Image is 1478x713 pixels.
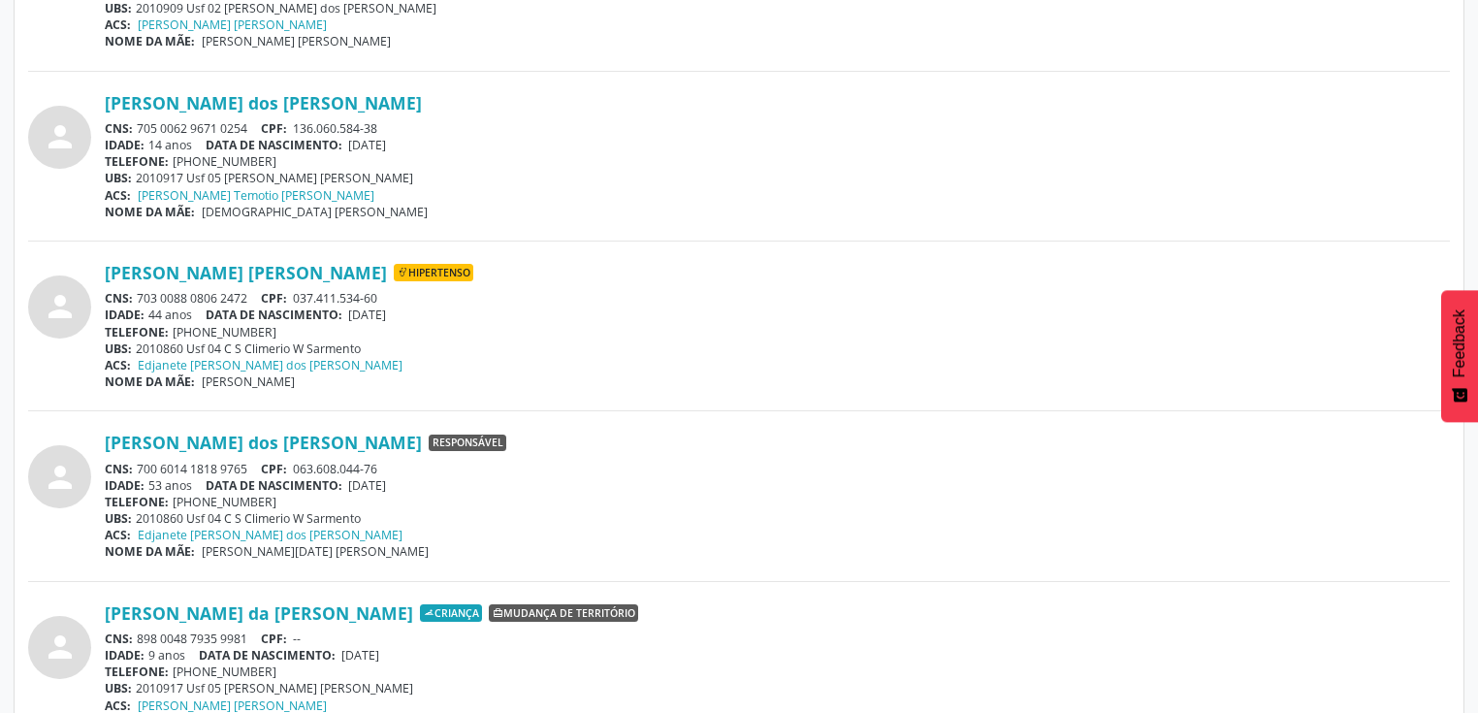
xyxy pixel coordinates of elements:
[105,290,1450,307] div: 703 0088 0806 2472
[261,120,287,137] span: CPF:
[105,120,1450,137] div: 705 0062 9671 0254
[348,137,386,153] span: [DATE]
[105,262,387,283] a: [PERSON_NAME] [PERSON_NAME]
[43,289,78,324] i: person
[105,187,131,204] span: ACS:
[105,373,195,390] span: NOME DA MÃE:
[202,543,429,560] span: [PERSON_NAME][DATE] [PERSON_NAME]
[105,494,169,510] span: TELEFONE:
[105,170,1450,186] div: 2010917 Usf 05 [PERSON_NAME] [PERSON_NAME]
[105,324,1450,340] div: [PHONE_NUMBER]
[105,602,413,624] a: [PERSON_NAME] da [PERSON_NAME]
[394,264,473,281] span: Hipertenso
[293,461,377,477] span: 063.608.044-76
[202,204,428,220] span: [DEMOGRAPHIC_DATA] [PERSON_NAME]
[202,33,391,49] span: [PERSON_NAME] [PERSON_NAME]
[489,604,638,622] span: Mudança de território
[105,357,131,373] span: ACS:
[293,631,301,647] span: --
[105,340,1450,357] div: 2010860 Usf 04 C S Climerio W Sarmento
[105,170,132,186] span: UBS:
[105,120,133,137] span: CNS:
[348,307,386,323] span: [DATE]
[105,432,422,453] a: [PERSON_NAME] dos [PERSON_NAME]
[261,461,287,477] span: CPF:
[206,307,342,323] span: DATA DE NASCIMENTO:
[429,435,506,452] span: Responsável
[105,92,422,113] a: [PERSON_NAME] dos [PERSON_NAME]
[105,631,1450,647] div: 898 0048 7935 9981
[293,120,377,137] span: 136.060.584-38
[293,290,377,307] span: 037.411.534-60
[138,357,402,373] a: Edjanete [PERSON_NAME] dos [PERSON_NAME]
[420,604,482,622] span: Criança
[1451,309,1468,377] span: Feedback
[138,527,402,543] a: Edjanete [PERSON_NAME] dos [PERSON_NAME]
[105,494,1450,510] div: [PHONE_NUMBER]
[138,187,374,204] a: [PERSON_NAME] Temotio [PERSON_NAME]
[341,647,379,664] span: [DATE]
[43,119,78,154] i: person
[105,647,1450,664] div: 9 anos
[1441,290,1478,422] button: Feedback - Mostrar pesquisa
[105,461,133,477] span: CNS:
[105,647,145,664] span: IDADE:
[105,204,195,220] span: NOME DA MÃE:
[105,510,132,527] span: UBS:
[105,680,1450,697] div: 2010917 Usf 05 [PERSON_NAME] [PERSON_NAME]
[105,527,131,543] span: ACS:
[43,460,78,495] i: person
[105,307,145,323] span: IDADE:
[199,647,336,664] span: DATA DE NASCIMENTO:
[105,153,169,170] span: TELEFONE:
[105,631,133,647] span: CNS:
[348,477,386,494] span: [DATE]
[105,461,1450,477] div: 700 6014 1818 9765
[202,373,295,390] span: [PERSON_NAME]
[105,324,169,340] span: TELEFONE:
[105,680,132,697] span: UBS:
[105,153,1450,170] div: [PHONE_NUMBER]
[105,16,131,33] span: ACS:
[105,477,145,494] span: IDADE:
[105,340,132,357] span: UBS:
[206,477,342,494] span: DATA DE NASCIMENTO:
[105,510,1450,527] div: 2010860 Usf 04 C S Climerio W Sarmento
[105,33,195,49] span: NOME DA MÃE:
[105,543,195,560] span: NOME DA MÃE:
[105,664,169,680] span: TELEFONE:
[105,290,133,307] span: CNS:
[261,290,287,307] span: CPF:
[105,664,1450,680] div: [PHONE_NUMBER]
[105,137,145,153] span: IDADE:
[105,137,1450,153] div: 14 anos
[261,631,287,647] span: CPF:
[105,307,1450,323] div: 44 anos
[138,16,327,33] a: [PERSON_NAME] [PERSON_NAME]
[105,477,1450,494] div: 53 anos
[206,137,342,153] span: DATA DE NASCIMENTO:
